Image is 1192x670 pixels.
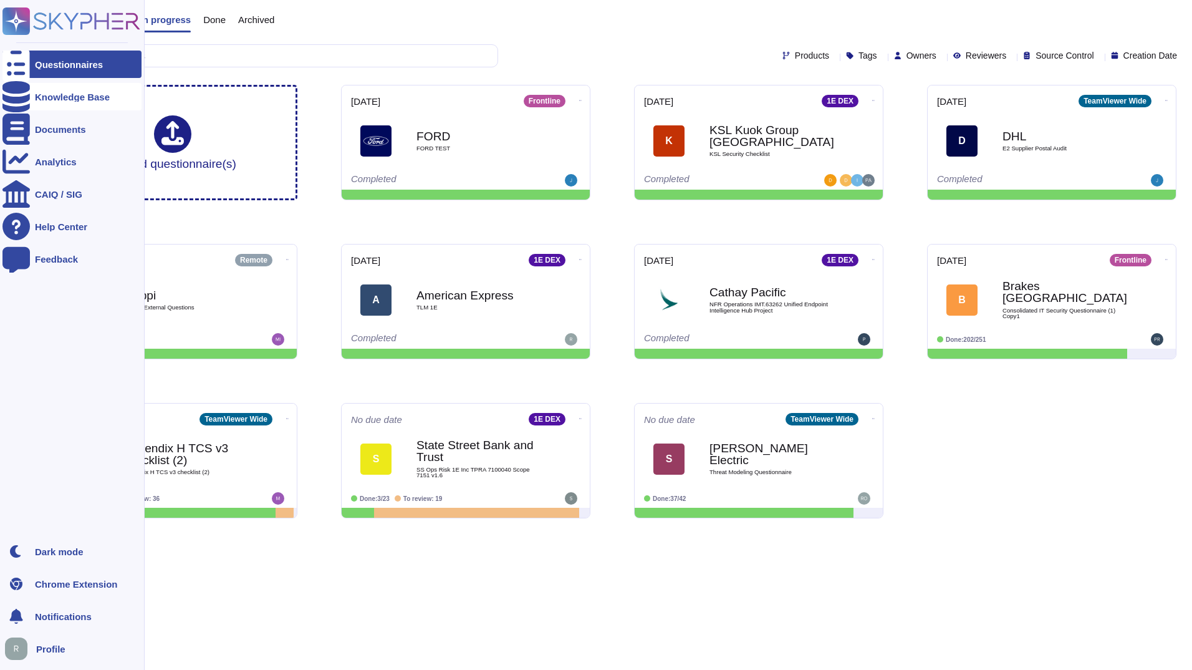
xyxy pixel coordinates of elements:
span: Archived [238,15,274,24]
img: user [851,174,863,187]
div: D [946,125,978,157]
span: TLM 1E [416,304,541,311]
b: DHL [1002,130,1127,142]
div: Questionnaires [35,60,103,69]
span: FORD TEST [416,145,541,152]
b: State Street Bank and Trust [416,439,541,463]
span: [DATE] [937,97,966,106]
div: 1E DEX [529,413,565,425]
span: KSL Security Checklist [709,151,834,157]
span: Done: 3/23 [360,495,390,502]
span: Appendix H TCS v3 checklist (2) [123,469,248,475]
a: Chrome Extension [2,570,142,598]
a: Analytics [2,148,142,175]
a: Help Center [2,213,142,240]
span: Done [203,15,226,24]
b: Cathay Pacific [709,286,834,298]
div: TeamViewer Wide [786,413,858,425]
span: [DATE] [351,97,380,106]
button: user [2,635,36,663]
img: user [1151,174,1163,187]
span: To review: 19 [403,495,443,502]
span: Profile [36,644,65,654]
div: 1E DEX [822,95,858,107]
img: user [858,333,870,346]
span: SS Ops Risk 1E Inc TPRA 7100040 Scope 7151 v1.6 [416,467,541,478]
b: American Express [416,289,541,301]
div: CAIQ / SIG [35,190,82,199]
div: Documents [35,125,86,134]
a: Knowledge Base [2,83,142,110]
img: user [1151,333,1163,346]
img: user [272,492,284,505]
div: Feedback [35,255,78,264]
span: Source Control [1036,51,1093,60]
div: Remote [235,254,272,266]
div: Analytics [35,157,77,167]
div: TeamViewer Wide [199,413,272,425]
div: S [653,444,685,475]
span: Owners [906,51,936,60]
a: Feedback [2,245,142,273]
div: Chrome Extension [35,580,118,589]
img: user [565,492,577,505]
div: A [360,284,392,316]
b: Appendix H TCS v3 checklist (2) [123,442,248,466]
div: B [946,284,978,316]
span: Creation Date [1123,51,1177,60]
input: Search by keywords [49,45,497,67]
div: 1E DEX [822,254,858,266]
b: [PERSON_NAME] Electric [709,442,834,466]
a: Documents [2,115,142,143]
span: [DATE] [351,256,380,265]
div: K [653,125,685,157]
div: Completed [351,174,504,187]
img: user [565,174,577,187]
span: Tags [858,51,877,60]
b: Meppi [123,289,248,301]
div: Frontline [1110,254,1151,266]
b: Brakes [GEOGRAPHIC_DATA] [1002,280,1127,304]
span: Reviewers [966,51,1006,60]
div: Completed [351,333,504,346]
span: Consolidated IT Security Questionnaire (1) Copy1 [1002,308,1127,319]
span: E2 Supplier Postal Audit [1002,145,1127,152]
span: MEPPI External Questions [123,304,248,311]
span: No due date [644,415,695,424]
img: Logo [653,284,685,316]
span: Done: 202/251 [946,336,986,343]
span: In progress [140,15,191,24]
a: CAIQ / SIG [2,180,142,208]
div: Knowledge Base [35,92,110,102]
img: user [565,333,577,346]
b: FORD [416,130,541,142]
img: Logo [360,125,392,157]
b: KSL Kuok Group [GEOGRAPHIC_DATA] [709,124,834,148]
div: TeamViewer Wide [1079,95,1151,107]
img: user [5,638,27,660]
span: [DATE] [937,256,966,265]
img: user [840,174,852,187]
img: user [824,174,837,187]
div: Completed [937,174,1090,187]
span: [DATE] [644,256,673,265]
div: Upload questionnaire(s) [109,115,236,170]
div: 1E DEX [529,254,565,266]
div: Completed [644,333,797,346]
a: Questionnaires [2,51,142,78]
div: Dark mode [35,547,84,556]
span: Notifications [35,612,92,621]
span: Products [795,51,829,60]
div: Frontline [524,95,565,107]
div: Completed [644,174,797,187]
img: user [862,174,875,187]
span: [DATE] [644,97,673,106]
span: Done: 37/42 [653,495,686,502]
img: user [858,492,870,505]
span: NFR Operations IMT.63262 Unified Endpoint Intelligence Hub Project [709,301,834,313]
div: S [360,444,392,475]
span: No due date [351,415,402,424]
span: Threat Modeling Questionnaire [709,469,834,475]
div: Help Center [35,222,87,231]
img: user [272,333,284,346]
